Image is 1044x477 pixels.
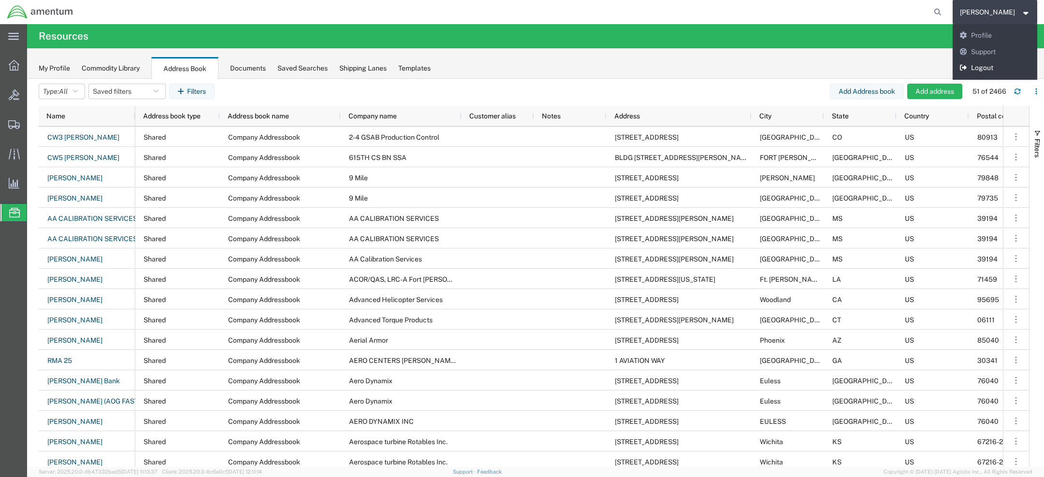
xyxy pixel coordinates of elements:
[47,231,138,247] a: AA CALIBRATION SERVICES
[144,458,166,466] span: Shared
[144,275,166,283] span: Shared
[615,174,679,182] span: 327 Nine Mile Road
[977,397,999,405] span: 76040
[905,255,914,263] span: US
[760,316,829,324] span: Newington
[349,255,422,263] span: AA Calibration Services
[832,255,842,263] span: MS
[615,215,734,222] span: 111 ROOSEVELT HUDSON DRIVE
[349,296,443,304] span: Advanced Helicopter Services
[228,215,300,222] span: Company Addressbook
[760,458,783,466] span: Wichita
[614,112,640,120] span: Address
[47,394,186,409] a: [PERSON_NAME] (AOG FASTEST RETURNS)
[905,194,914,202] span: US
[832,316,841,324] span: CT
[46,112,65,120] span: Name
[144,154,166,161] span: Shared
[615,133,679,141] span: 3160 Airfield Rd.
[977,174,999,182] span: 79848
[905,336,914,344] span: US
[832,296,842,304] span: CA
[144,194,166,202] span: Shared
[977,418,999,425] span: 76040
[760,377,781,385] span: Euless
[977,194,998,202] span: 79735
[144,215,166,222] span: Shared
[228,336,300,344] span: Company Addressbook
[615,154,753,161] span: BLDG 6998 MURPHY ROAD
[760,154,833,161] span: FORT CAVAZOS
[832,418,901,425] span: TX
[228,296,300,304] span: Company Addressbook
[905,397,914,405] span: US
[144,377,166,385] span: Shared
[832,458,841,466] span: KS
[47,374,120,389] a: [PERSON_NAME] Bank
[144,296,166,304] span: Shared
[349,154,406,161] span: 615TH CS BN SSA
[905,154,914,161] span: US
[760,397,781,405] span: Euless
[953,28,1038,44] a: Profile
[905,174,914,182] span: US
[349,336,388,344] span: Aerial Armor
[977,275,997,283] span: 71459
[47,313,103,328] a: [PERSON_NAME]
[88,84,166,99] button: Saved filters
[228,357,300,364] span: Company Addressbook
[905,458,914,466] span: US
[144,133,166,141] span: Shared
[959,6,1031,18] button: [PERSON_NAME]
[977,112,1014,120] span: Postal code
[832,397,901,405] span: TX
[7,5,73,19] img: logo
[144,357,166,364] span: Shared
[832,133,842,141] span: CO
[615,397,679,405] span: 3227 W. Euless Blvd
[144,336,166,344] span: Shared
[905,275,914,283] span: US
[760,275,824,283] span: Ft. Johnson
[349,377,392,385] span: Aero Dynamix
[39,24,88,48] h4: Resources
[228,174,300,182] span: Company Addressbook
[907,84,962,99] button: Add address
[905,377,914,385] span: US
[47,171,103,186] a: [PERSON_NAME]
[228,275,300,283] span: Company Addressbook
[398,63,431,73] div: Templates
[144,418,166,425] span: Shared
[760,418,786,425] span: EULESS
[349,418,414,425] span: AERO DYNAMIX INC
[953,60,1038,76] a: Logout
[832,112,849,120] span: State
[349,397,392,405] span: Aero Dynamix
[760,133,884,141] span: FORT CARSON
[615,296,679,304] span: 17986 County Rd
[453,469,477,475] a: Support
[1033,139,1041,158] span: Filters
[960,7,1015,17] span: James Spear
[47,292,103,308] a: [PERSON_NAME]
[228,194,300,202] span: Company Addressbook
[615,336,679,344] span: 4010 S 21st Street
[977,154,999,161] span: 76544
[144,316,166,324] span: Shared
[228,438,300,446] span: Company Addressbook
[615,316,734,324] span: 56 Budney Rd
[977,316,995,324] span: 06111
[339,63,387,73] div: Shipping Lanes
[230,63,266,73] div: Documents
[832,235,842,243] span: MS
[760,215,829,222] span: YAZOO CITY
[228,458,300,466] span: Company Addressbook
[144,235,166,243] span: Shared
[47,130,120,145] a: CW3 [PERSON_NAME]
[228,235,300,243] span: Company Addressbook
[905,235,914,243] span: US
[977,458,1016,466] span: 67216-2430
[349,174,368,182] span: 9 Mile
[760,194,829,202] span: Fort Stockton
[615,275,715,283] span: 7885 California Ave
